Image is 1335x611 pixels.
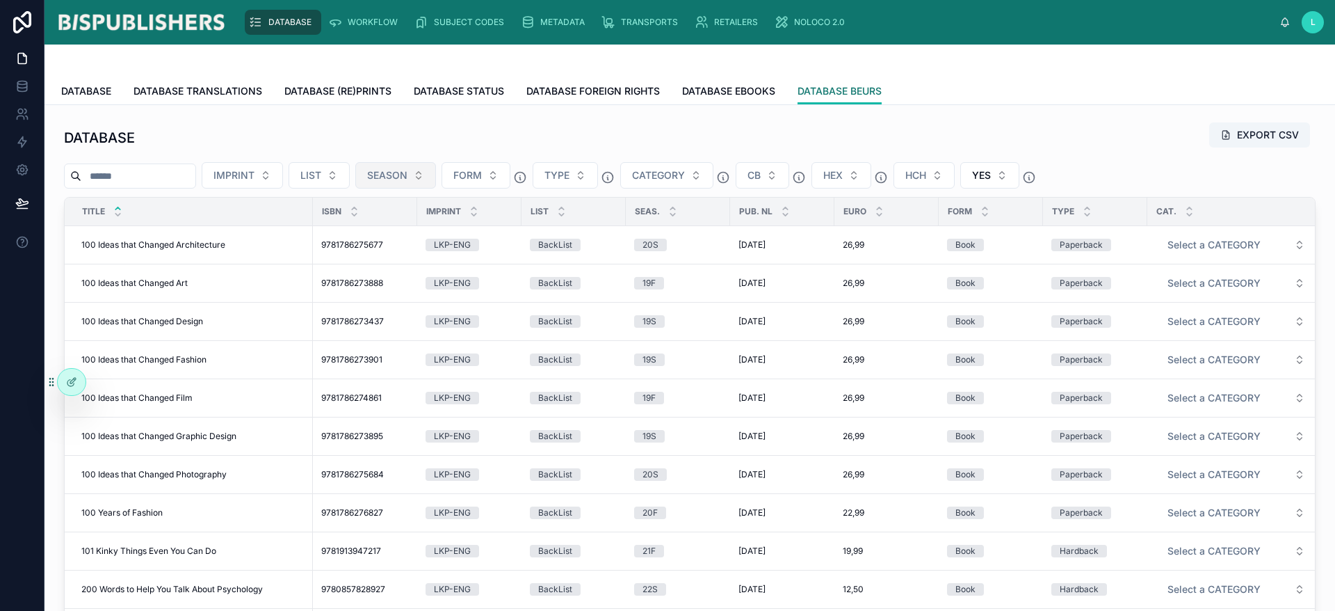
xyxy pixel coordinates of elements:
[1156,308,1317,335] a: Select Button
[642,545,656,557] div: 21F
[634,354,722,366] a: 19S
[690,10,768,35] a: RETAILERS
[738,316,826,327] a: [DATE]
[426,354,513,366] a: LKP-ENG
[517,10,594,35] a: METADATA
[955,239,976,251] div: Book
[738,546,766,557] span: [DATE]
[738,392,826,404] a: [DATE]
[82,206,105,217] span: TITLE
[947,583,1035,596] a: Book
[81,392,193,404] span: 100 Ideas that Changed Film
[947,392,1035,404] a: Book
[1167,353,1261,367] span: Select a CATEGORY
[1156,232,1317,258] a: Select Button
[434,277,471,289] div: LKP-ENG
[1167,468,1261,482] span: Select a CATEGORY
[738,392,766,404] span: [DATE]
[811,162,871,189] button: Select Button
[1209,122,1310,148] button: EXPORT CSV
[1060,545,1099,557] div: Hardback
[61,84,111,98] span: DATABASE
[634,468,722,481] a: 20S
[1167,506,1261,520] span: Select a CATEGORY
[321,507,383,518] span: 9781786276827
[321,469,409,480] a: 9781786275684
[642,239,658,251] div: 20S
[843,507,864,518] span: 22,99
[1051,430,1139,443] a: Paperback
[530,277,617,289] a: BackList
[56,11,227,33] img: App logo
[434,17,504,28] span: SUBJECT CODES
[321,239,383,251] span: 9781786275677
[747,168,761,182] span: CB
[843,316,930,327] a: 26,99
[1052,206,1074,217] span: TYPE
[321,239,409,251] a: 9781786275677
[426,277,513,289] a: LKP-ENG
[434,468,471,481] div: LKP-ENG
[434,507,471,519] div: LKP-ENG
[843,469,930,480] a: 26,99
[843,469,864,480] span: 26,99
[321,278,383,289] span: 9781786273888
[434,315,471,328] div: LKP-ENG
[321,392,409,404] a: 9781786274861
[1167,276,1261,290] span: Select a CATEGORY
[1156,271,1316,296] button: Select Button
[1167,391,1261,405] span: Select a CATEGORY
[738,431,766,442] span: [DATE]
[538,354,572,366] div: BackList
[1156,423,1317,450] a: Select Button
[530,430,617,443] a: BackList
[426,583,513,596] a: LKP-ENG
[321,354,382,365] span: 9781786273901
[133,79,262,106] a: DATABASE TRANSLATIONS
[634,239,722,251] a: 20S
[738,278,766,289] span: [DATE]
[955,277,976,289] div: Book
[843,316,864,327] span: 26,99
[526,84,660,98] span: DATABASE FOREIGN RIGHTS
[321,469,384,480] span: 9781786275684
[1060,239,1103,251] div: Paperback
[367,168,407,182] span: SEASON
[530,315,617,328] a: BackList
[738,507,766,518] span: [DATE]
[736,162,789,189] button: Select Button
[823,168,843,182] span: HEX
[426,392,513,404] a: LKP-ENG
[238,7,1279,38] div: scrollable content
[1167,238,1261,252] span: Select a CATEGORY
[538,507,572,519] div: BackList
[843,278,864,289] span: 26,99
[1156,386,1316,411] button: Select Button
[682,79,775,106] a: DATABASE EBOOKS
[284,84,391,98] span: DATABASE (RE)PRINTS
[843,239,930,251] a: 26,99
[453,168,482,182] span: FORM
[1051,507,1139,519] a: Paperback
[426,430,513,443] a: LKP-ENG
[843,584,930,595] a: 12,50
[738,354,766,365] span: [DATE]
[322,206,341,217] span: ISBN
[81,507,305,518] a: 100 Years of Fashion
[642,507,658,519] div: 20F
[738,469,826,480] a: [DATE]
[284,79,391,106] a: DATABASE (RE)PRINTS
[1060,392,1103,404] div: Paperback
[738,278,826,289] a: [DATE]
[434,354,471,366] div: LKP-ENG
[1156,270,1317,296] a: Select Button
[798,84,882,98] span: DATABASE BEURS
[955,354,976,366] div: Book
[538,315,572,328] div: BackList
[531,206,549,217] span: LIST
[642,430,656,443] div: 19S
[81,392,305,404] a: 100 Ideas that Changed Film
[955,507,976,519] div: Book
[81,584,263,595] span: 200 Words to Help You Talk About Psychology
[947,545,1035,557] a: Book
